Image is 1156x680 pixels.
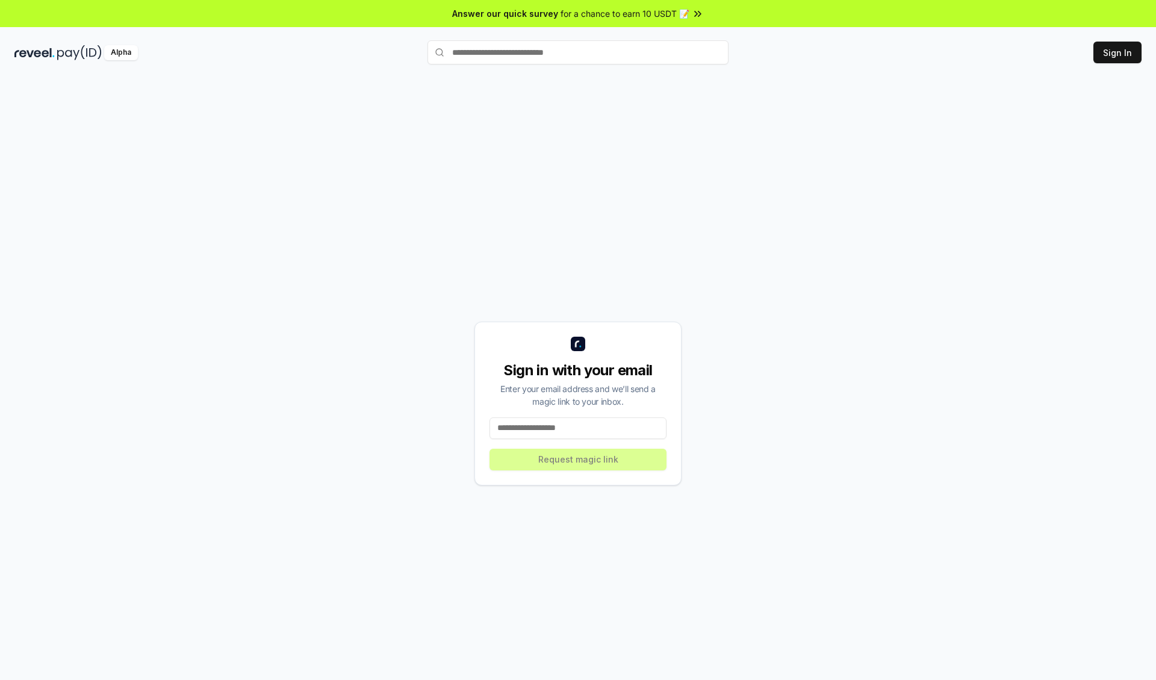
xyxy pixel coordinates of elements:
span: for a chance to earn 10 USDT 📝 [561,7,689,20]
img: reveel_dark [14,45,55,60]
img: pay_id [57,45,102,60]
button: Sign In [1093,42,1142,63]
img: logo_small [571,337,585,351]
div: Alpha [104,45,138,60]
div: Sign in with your email [489,361,667,380]
span: Answer our quick survey [452,7,558,20]
div: Enter your email address and we’ll send a magic link to your inbox. [489,382,667,408]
